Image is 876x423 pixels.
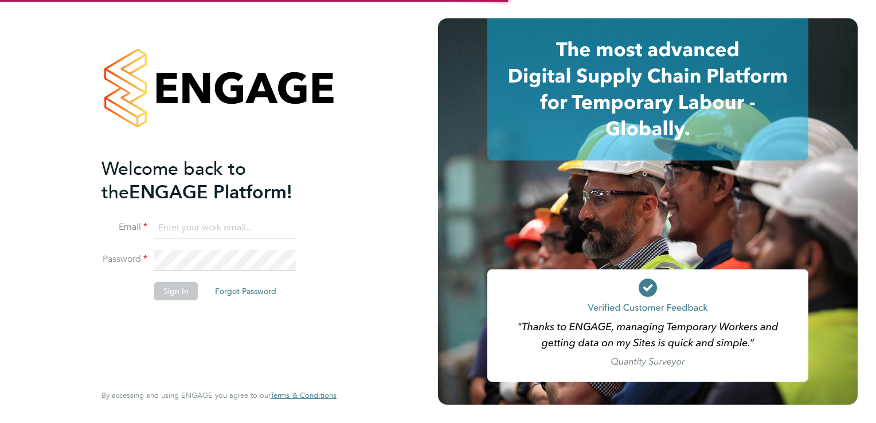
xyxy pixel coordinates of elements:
span: Terms & Conditions [271,390,337,400]
h2: ENGAGE Platform! [101,157,325,204]
span: By accessing and using ENGAGE you agree to our [101,390,337,400]
label: Password [101,253,147,265]
input: Enter your work email... [154,218,296,238]
span: Welcome back to the [101,158,246,203]
a: Terms & Conditions [271,391,337,400]
label: Email [101,221,147,233]
button: Sign In [154,282,198,300]
button: Forgot Password [206,282,286,300]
